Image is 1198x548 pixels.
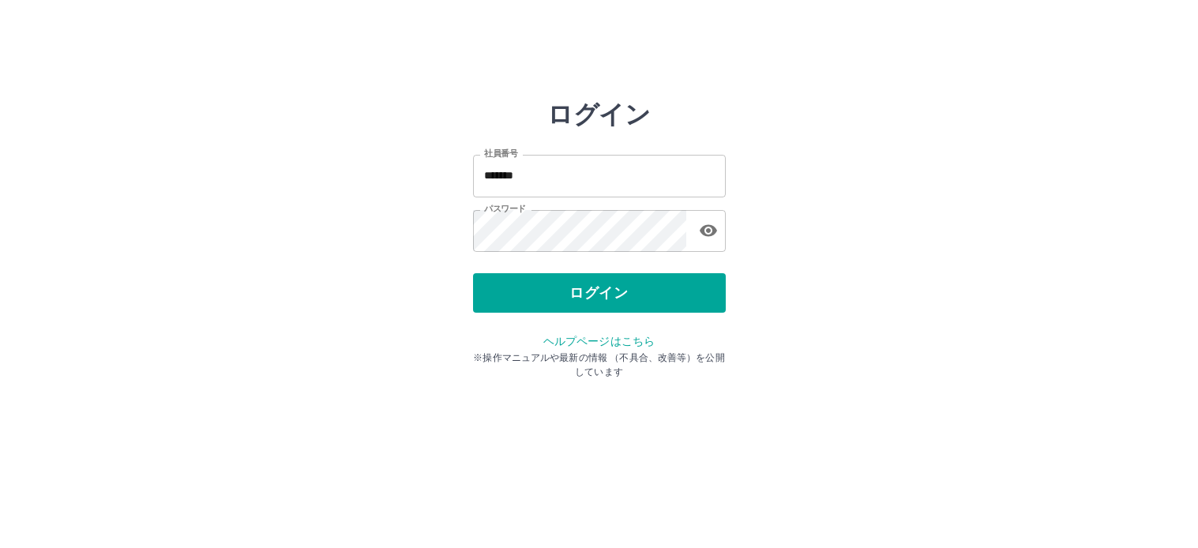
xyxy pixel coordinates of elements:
[543,335,655,347] a: ヘルプページはこちら
[547,99,651,129] h2: ログイン
[484,148,517,160] label: 社員番号
[484,203,526,215] label: パスワード
[473,351,726,379] p: ※操作マニュアルや最新の情報 （不具合、改善等）を公開しています
[473,273,726,313] button: ログイン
